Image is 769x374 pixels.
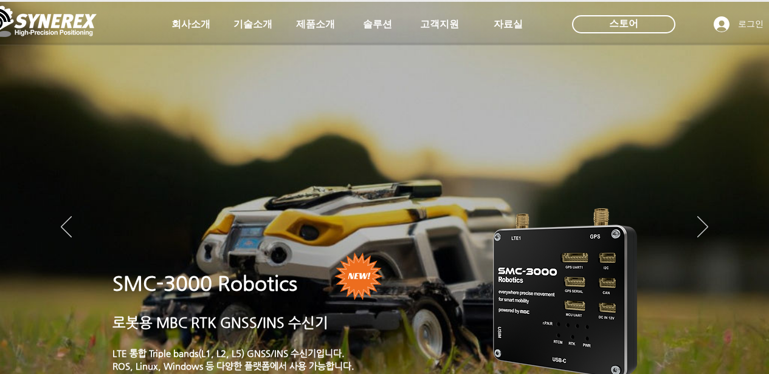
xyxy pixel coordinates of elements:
[609,17,638,30] span: 스토어
[347,12,408,36] a: 솔루션
[171,18,210,31] span: 회사소개
[420,18,459,31] span: 고객지원
[112,314,328,330] a: 로봇용 MBC RTK GNSS/INS 수신기
[572,15,675,33] div: 스토어
[61,216,72,239] button: 이전
[363,18,392,31] span: 솔루션
[734,18,768,30] span: 로그인
[478,12,539,36] a: 자료실
[112,361,354,371] a: ROS, Linux, Windows 등 다양한 플랫폼에서 사용 가능합니다.
[697,216,708,239] button: 다음
[296,18,335,31] span: 제품소개
[222,12,283,36] a: 기술소개
[285,12,346,36] a: 제품소개
[112,272,297,295] a: SMC-3000 Robotics
[233,18,272,31] span: 기술소개
[409,12,470,36] a: 고객지원
[112,348,345,358] a: LTE 통합 Triple bands(L1, L2, L5) GNSS/INS 수신기입니다.
[160,12,221,36] a: 회사소개
[494,18,523,31] span: 자료실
